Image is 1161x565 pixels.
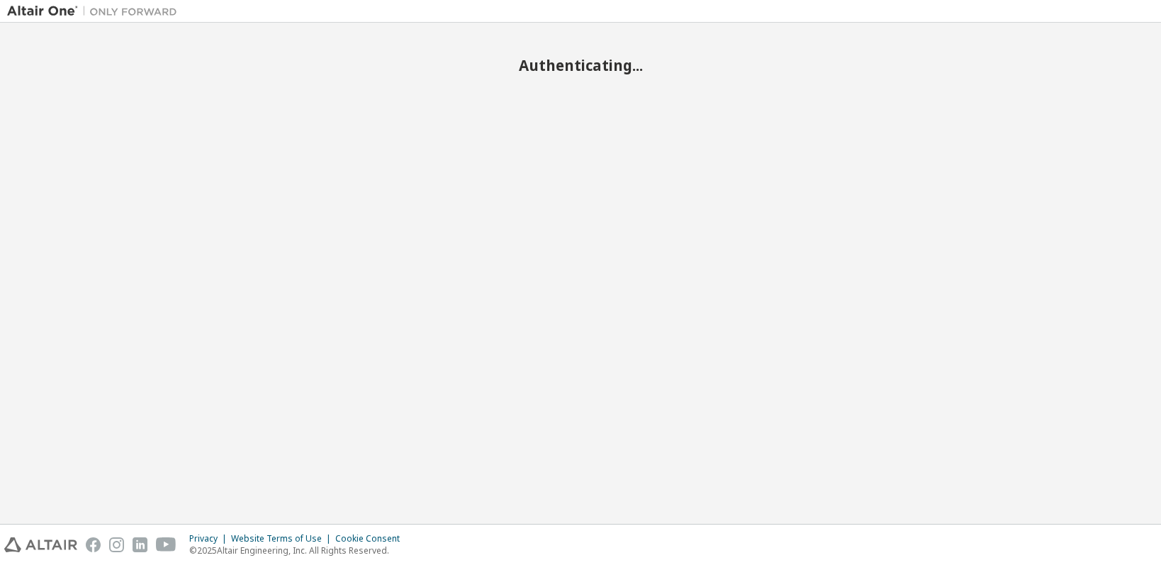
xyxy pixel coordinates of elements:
[156,537,176,552] img: youtube.svg
[133,537,147,552] img: linkedin.svg
[4,537,77,552] img: altair_logo.svg
[86,537,101,552] img: facebook.svg
[335,533,408,544] div: Cookie Consent
[7,56,1154,74] h2: Authenticating...
[189,544,408,556] p: © 2025 Altair Engineering, Inc. All Rights Reserved.
[7,4,184,18] img: Altair One
[189,533,231,544] div: Privacy
[231,533,335,544] div: Website Terms of Use
[109,537,124,552] img: instagram.svg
